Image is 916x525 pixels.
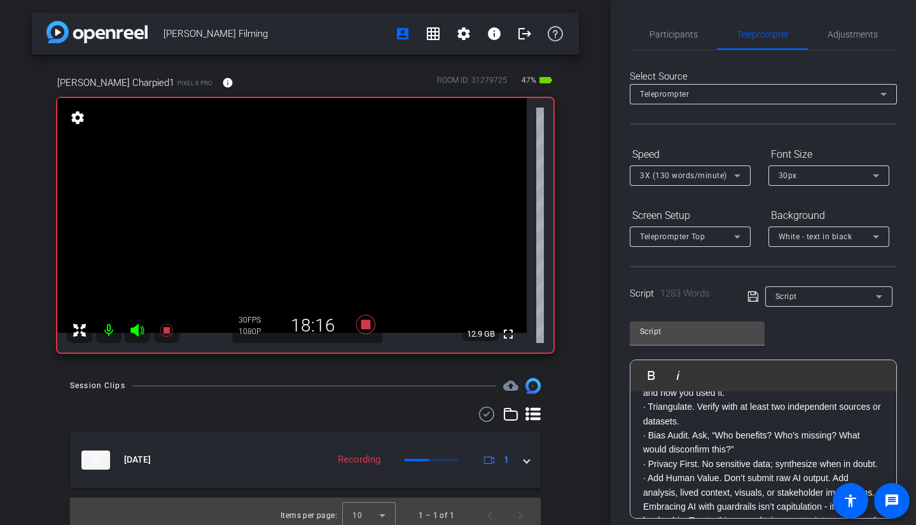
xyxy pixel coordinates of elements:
[643,400,884,428] p: · Triangulate. Verify with at least two independent sources or datasets.
[843,493,858,508] mat-icon: accessibility
[419,509,454,522] div: 1 – 1 of 1
[503,378,518,393] span: Destinations for your clips
[456,26,471,41] mat-icon: settings
[630,205,751,227] div: Screen Setup
[70,379,125,392] div: Session Clips
[239,326,270,337] div: 1080P
[779,171,797,180] span: 30px
[649,30,698,39] span: Participants
[70,432,541,488] mat-expansion-panel-header: thumb-nail[DATE]Recording1
[630,69,897,84] div: Select Source
[504,453,509,466] span: 1
[331,452,387,467] div: Recording
[517,26,532,41] mat-icon: logout
[525,378,541,393] img: Session clips
[775,292,797,301] span: Script
[247,316,261,325] span: FPS
[69,110,87,125] mat-icon: settings
[643,428,884,457] p: · Bias Audit. Ask, “Who benefits? Who’s missing? What would disconfirm this?”
[630,144,751,165] div: Speed
[630,286,730,301] div: Script
[640,90,689,99] span: Teleprompter
[737,30,789,39] span: Teleprompter
[640,171,727,180] span: 3X (130 words/minute)
[666,363,690,388] button: Italic (Ctrl+I)
[768,205,889,227] div: Background
[239,315,270,325] div: 30
[779,232,852,241] span: White - text in black
[660,288,710,299] span: 1283 Words
[538,73,553,88] mat-icon: battery_std
[163,21,387,46] span: [PERSON_NAME] Filming
[222,77,233,88] mat-icon: info
[768,144,889,165] div: Font Size
[281,509,337,522] div: Items per page:
[81,451,110,470] img: thumb-nail
[640,232,705,241] span: Teleprompter Top
[57,76,174,90] span: [PERSON_NAME] Charpied1
[643,457,884,471] p: · Privacy First. No sensitive data; synthesize when in doubt.
[462,326,499,342] span: 12.9 GB
[487,26,502,41] mat-icon: info
[643,471,884,500] p: · Add Human Value. Don’t submit raw AI output. Add analysis, lived context, visuals, or stakehold...
[426,26,441,41] mat-icon: grid_on
[828,30,878,39] span: Adjustments
[124,453,151,466] span: [DATE]
[520,70,538,90] span: 47%
[503,378,518,393] mat-icon: cloud_upload
[640,324,754,339] input: Title
[270,315,356,337] div: 18:16
[501,326,516,342] mat-icon: fullscreen
[395,26,410,41] mat-icon: account_box
[46,21,148,43] img: app-logo
[177,78,212,88] span: Pixel 8 Pro
[884,493,899,508] mat-icon: message
[437,74,507,93] div: ROOM ID: 31279725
